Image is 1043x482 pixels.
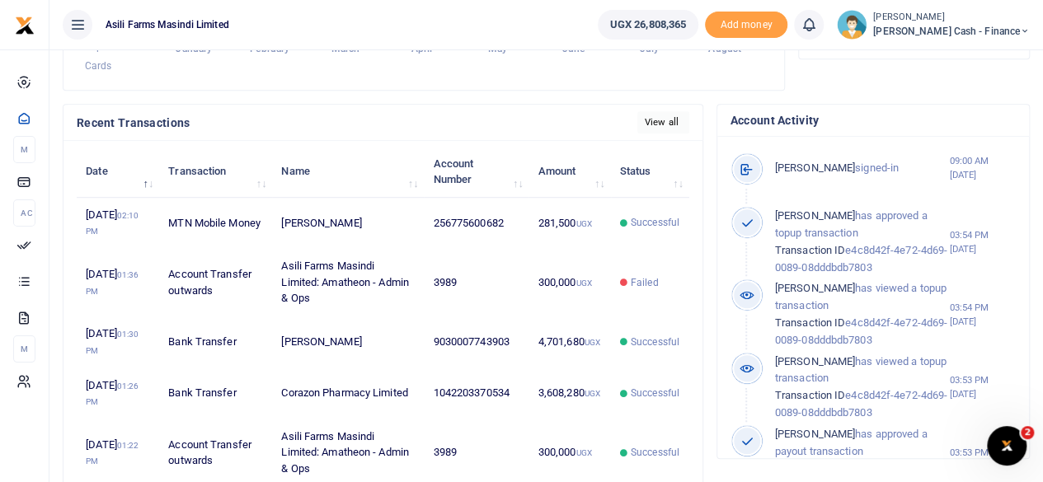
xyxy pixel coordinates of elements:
[272,146,424,197] th: Name: activate to sort column ascending
[529,316,610,367] td: 4,701,680
[775,280,950,349] p: has viewed a topup transaction e4c8d42f-4e72-4d69-0089-08dddbdb7803
[949,301,1016,329] small: 03:54 PM [DATE]
[949,154,1016,182] small: 09:00 AM [DATE]
[86,330,139,355] small: 01:30 PM
[424,367,529,419] td: 1042203370534
[85,60,112,72] span: Cards
[77,316,159,367] td: [DATE]
[424,146,529,197] th: Account Number: activate to sort column ascending
[424,198,529,249] td: 256775600682
[250,43,289,54] tspan: February
[77,198,159,249] td: [DATE]
[424,249,529,316] td: 3989
[424,316,529,367] td: 9030007743903
[873,24,1030,39] span: [PERSON_NAME] Cash - Finance
[639,43,658,54] tspan: July
[837,10,867,40] img: profile-user
[576,278,591,288] small: UGX
[159,316,272,367] td: Bank Transfer
[487,43,506,54] tspan: May
[159,249,272,316] td: Account Transfer outwards
[159,146,272,197] th: Transaction: activate to sort column ascending
[637,111,689,133] a: View all
[598,10,698,40] a: UGX 26,808,365
[631,335,679,349] span: Successful
[272,316,424,367] td: [PERSON_NAME]
[585,338,600,347] small: UGX
[15,16,35,35] img: logo-small
[529,198,610,249] td: 281,500
[585,389,600,398] small: UGX
[272,367,424,419] td: Corazon Pharmacy Limited
[873,11,1030,25] small: [PERSON_NAME]
[705,17,787,30] a: Add money
[1021,426,1034,439] span: 2
[708,43,741,54] tspan: August
[611,146,689,197] th: Status: activate to sort column ascending
[529,249,610,316] td: 300,000
[631,215,679,230] span: Successful
[576,448,591,457] small: UGX
[775,244,845,256] span: Transaction ID
[77,114,624,132] h4: Recent Transactions
[775,161,855,174] span: [PERSON_NAME]
[949,228,1016,256] small: 03:54 PM [DATE]
[631,445,679,460] span: Successful
[561,43,585,54] tspan: June
[77,249,159,316] td: [DATE]
[631,386,679,400] span: Successful
[949,446,1016,474] small: 03:53 PM [DATE]
[15,18,35,30] a: logo-small logo-large logo-large
[99,17,236,32] span: Asili Farms Masindi Limited
[610,16,686,33] span: UGX 26,808,365
[775,282,855,294] span: [PERSON_NAME]
[576,219,591,228] small: UGX
[77,146,159,197] th: Date: activate to sort column descending
[591,10,705,40] li: Wallet ballance
[529,146,610,197] th: Amount: activate to sort column ascending
[411,43,432,54] tspan: April
[731,111,1016,129] h4: Account Activity
[13,335,35,363] li: M
[529,367,610,419] td: 3,608,280
[272,249,424,316] td: Asili Farms Masindi Limited: Amatheon - Admin & Ops
[159,198,272,249] td: MTN Mobile Money
[775,389,845,401] span: Transaction ID
[775,208,950,276] p: has approved a topup transaction e4c8d42f-4e72-4d69-0089-08dddbdb7803
[77,367,159,419] td: [DATE]
[631,275,659,290] span: Failed
[86,270,139,296] small: 01:36 PM
[775,160,950,177] p: signed-in
[949,373,1016,401] small: 03:53 PM [DATE]
[331,43,360,54] tspan: March
[775,209,855,222] span: [PERSON_NAME]
[837,10,1030,40] a: profile-user [PERSON_NAME] [PERSON_NAME] Cash - Finance
[13,199,35,227] li: Ac
[775,316,845,329] span: Transaction ID
[159,367,272,419] td: Bank Transfer
[13,136,35,163] li: M
[272,198,424,249] td: [PERSON_NAME]
[705,12,787,39] li: Toup your wallet
[775,353,950,422] p: has viewed a topup transaction e4c8d42f-4e72-4d69-0089-08dddbdb7803
[775,428,855,440] span: [PERSON_NAME]
[775,355,855,367] span: [PERSON_NAME]
[987,426,1027,466] iframe: Intercom live chat
[176,43,212,54] tspan: January
[705,12,787,39] span: Add money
